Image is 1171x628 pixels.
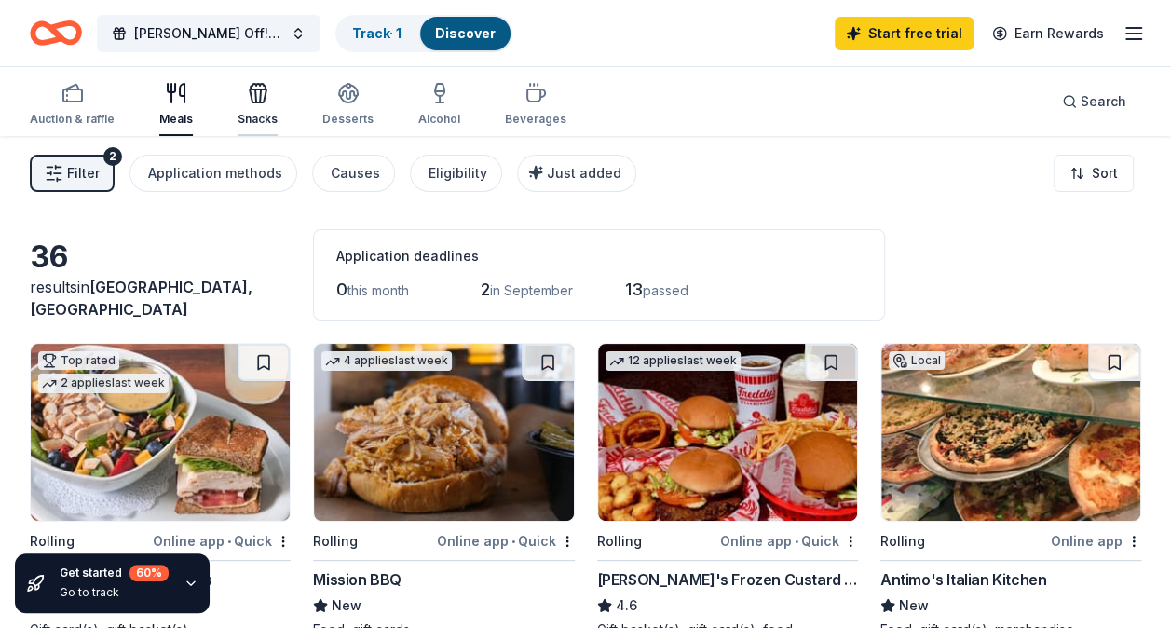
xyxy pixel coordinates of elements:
[880,530,925,553] div: Rolling
[720,529,858,553] div: Online app Quick
[597,530,642,553] div: Rolling
[547,165,621,181] span: Just added
[795,534,798,549] span: •
[227,534,231,549] span: •
[1051,529,1141,553] div: Online app
[481,280,490,299] span: 2
[505,112,566,127] div: Beverages
[322,75,374,136] button: Desserts
[418,112,460,127] div: Alcohol
[30,278,252,319] span: [GEOGRAPHIC_DATA], [GEOGRAPHIC_DATA]
[30,11,82,55] a: Home
[312,155,395,192] button: Causes
[505,75,566,136] button: Beverages
[103,147,122,166] div: 2
[148,162,282,184] div: Application methods
[881,344,1140,521] img: Image for Antimo's Italian Kitchen
[30,155,115,192] button: Filter2
[616,594,637,617] span: 4.6
[597,568,858,591] div: [PERSON_NAME]'s Frozen Custard & Steakburgers
[129,565,169,581] div: 60 %
[598,344,857,521] img: Image for Freddy's Frozen Custard & Steakburgers
[1081,90,1126,113] span: Search
[30,239,291,276] div: 36
[410,155,502,192] button: Eligibility
[429,162,487,184] div: Eligibility
[336,245,862,267] div: Application deadlines
[322,112,374,127] div: Desserts
[67,162,100,184] span: Filter
[1092,162,1118,184] span: Sort
[238,112,278,127] div: Snacks
[159,75,193,136] button: Meals
[331,162,380,184] div: Causes
[60,585,169,600] div: Go to track
[880,568,1046,591] div: Antimo's Italian Kitchen
[30,75,115,136] button: Auction & raffle
[321,351,452,371] div: 4 applies last week
[1054,155,1134,192] button: Sort
[134,22,283,45] span: [PERSON_NAME] Off! Golf Outing to Fight [MEDICAL_DATA]
[153,529,291,553] div: Online app Quick
[313,568,402,591] div: Mission BBQ
[238,75,278,136] button: Snacks
[38,351,119,370] div: Top rated
[435,25,496,41] a: Discover
[335,15,512,52] button: Track· 1Discover
[159,112,193,127] div: Meals
[437,529,575,553] div: Online app Quick
[606,351,741,371] div: 12 applies last week
[889,351,945,370] div: Local
[30,278,252,319] span: in
[30,112,115,127] div: Auction & raffle
[643,282,688,298] span: passed
[899,594,929,617] span: New
[31,344,290,521] img: Image for Turning Point Restaurants
[332,594,361,617] span: New
[625,280,643,299] span: 13
[1047,83,1141,120] button: Search
[129,155,297,192] button: Application methods
[347,282,409,298] span: this month
[97,15,320,52] button: [PERSON_NAME] Off! Golf Outing to Fight [MEDICAL_DATA]
[490,282,573,298] span: in September
[38,374,169,393] div: 2 applies last week
[835,17,974,50] a: Start free trial
[517,155,636,192] button: Just added
[30,530,75,553] div: Rolling
[336,280,347,299] span: 0
[60,565,169,581] div: Get started
[981,17,1115,50] a: Earn Rewards
[313,530,358,553] div: Rolling
[352,25,402,41] a: Track· 1
[314,344,573,521] img: Image for Mission BBQ
[511,534,515,549] span: •
[30,276,291,321] div: results
[418,75,460,136] button: Alcohol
